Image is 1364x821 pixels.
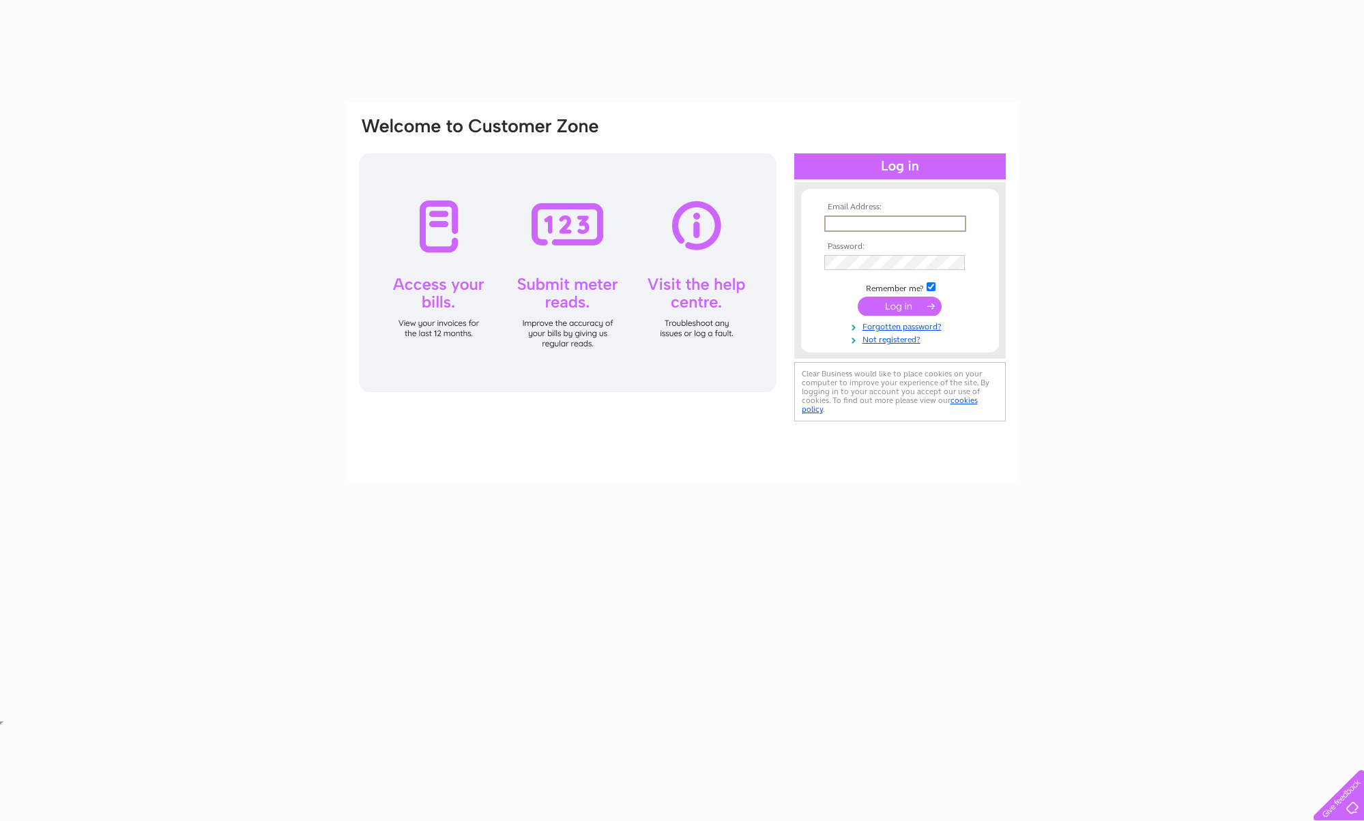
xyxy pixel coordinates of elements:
[858,297,942,316] input: Submit
[824,319,979,332] a: Forgotten password?
[821,242,979,252] th: Password:
[821,203,979,212] th: Email Address:
[821,280,979,294] td: Remember me?
[802,395,978,414] a: cookies policy
[824,332,979,345] a: Not registered?
[794,362,1006,421] div: Clear Business would like to place cookies on your computer to improve your experience of the sit...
